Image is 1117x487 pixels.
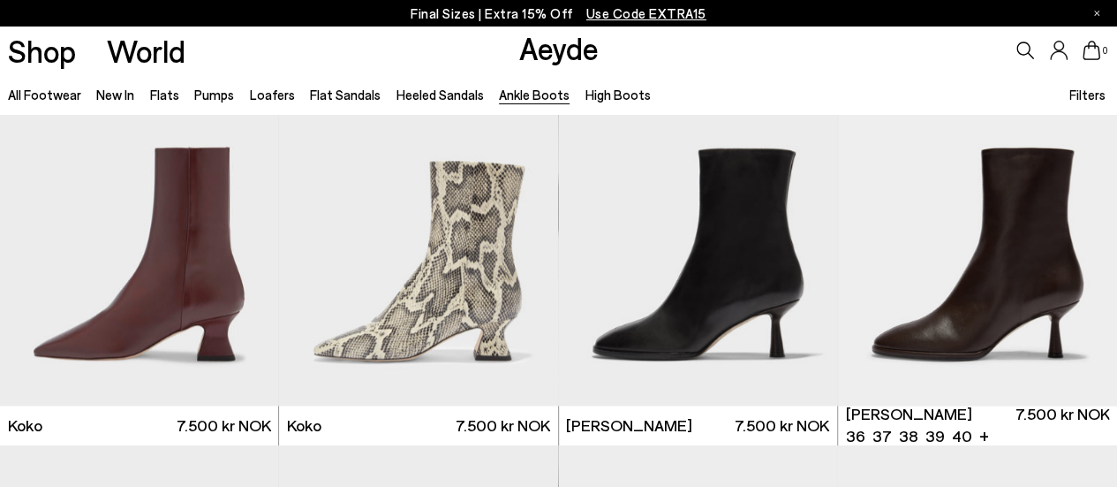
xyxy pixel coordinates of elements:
[150,87,179,103] a: Flats
[838,55,1117,406] div: 1 / 6
[8,87,81,103] a: All Footwear
[250,87,295,103] a: Loafers
[559,406,837,445] a: [PERSON_NAME] 7.500 kr NOK
[872,425,891,447] li: 37
[951,425,971,447] li: 40
[566,415,692,437] span: [PERSON_NAME]
[1100,46,1109,56] span: 0
[8,35,76,66] a: Shop
[287,415,321,437] span: Koko
[838,406,1117,445] a: [PERSON_NAME] 36 37 38 39 40 + 7.500 kr NOK
[8,415,42,437] span: Koko
[586,5,706,21] span: Navigate to /collections/ss25-final-sizes
[499,87,570,103] a: Ankle Boots
[845,425,966,447] ul: variant
[177,415,271,437] span: 7.500 kr NOK
[1083,41,1100,60] a: 0
[585,87,650,103] a: High Boots
[279,55,557,406] img: Koko Regal Heel Boots
[838,55,1117,406] a: 6 / 6 1 / 6 2 / 6 3 / 6 4 / 6 5 / 6 6 / 6 1 / 6 Next slide Previous slide
[518,29,598,66] a: Aeyde
[194,87,234,103] a: Pumps
[310,87,381,103] a: Flat Sandals
[978,423,988,447] li: +
[279,406,557,445] a: Koko 7.500 kr NOK
[845,403,971,425] span: [PERSON_NAME]
[456,415,550,437] span: 7.500 kr NOK
[396,87,483,103] a: Heeled Sandals
[1069,87,1106,103] span: Filters
[559,55,837,406] img: Dorothy Soft Sock Boots
[838,55,1117,406] img: Dorothy Soft Sock Boots
[735,415,829,437] span: 7.500 kr NOK
[96,87,134,103] a: New In
[898,425,917,447] li: 38
[411,3,706,25] p: Final Sizes | Extra 15% Off
[107,35,185,66] a: World
[1015,403,1109,447] span: 7.500 kr NOK
[925,425,944,447] li: 39
[845,425,864,447] li: 36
